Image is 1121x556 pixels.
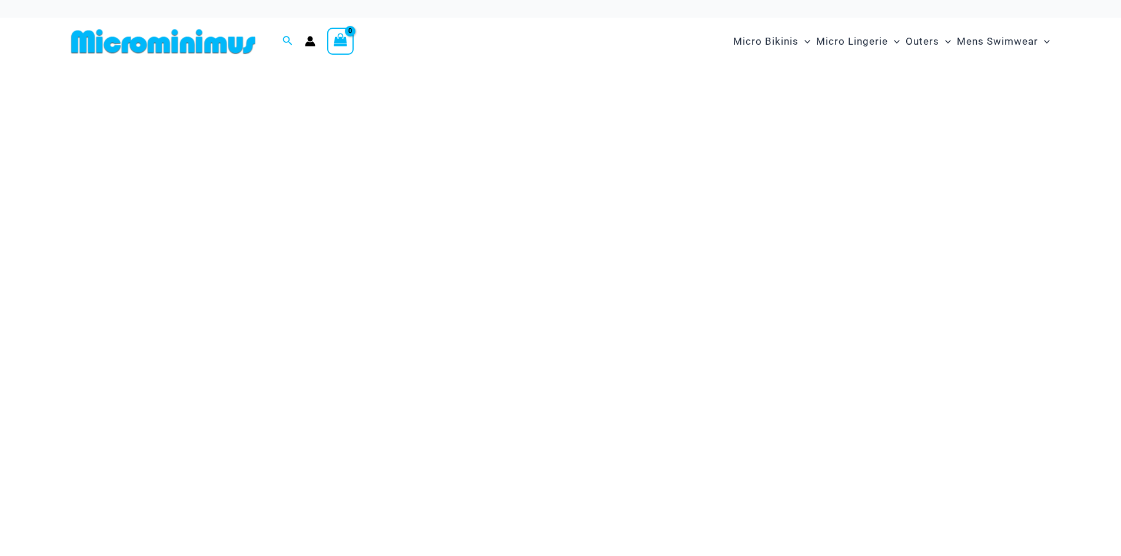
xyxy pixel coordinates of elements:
a: Micro LingerieMenu ToggleMenu Toggle [813,24,903,59]
a: Account icon link [305,36,315,46]
a: Search icon link [282,34,293,49]
img: MM SHOP LOGO FLAT [66,28,260,55]
span: Outers [906,26,939,56]
span: Micro Lingerie [816,26,888,56]
a: Micro BikinisMenu ToggleMenu Toggle [730,24,813,59]
span: Menu Toggle [799,26,810,56]
a: OutersMenu ToggleMenu Toggle [903,24,954,59]
a: View Shopping Cart, empty [327,28,354,55]
span: Mens Swimwear [957,26,1038,56]
span: Menu Toggle [1038,26,1050,56]
span: Micro Bikinis [733,26,799,56]
a: Mens SwimwearMenu ToggleMenu Toggle [954,24,1053,59]
nav: Site Navigation [729,22,1055,61]
span: Menu Toggle [888,26,900,56]
span: Menu Toggle [939,26,951,56]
